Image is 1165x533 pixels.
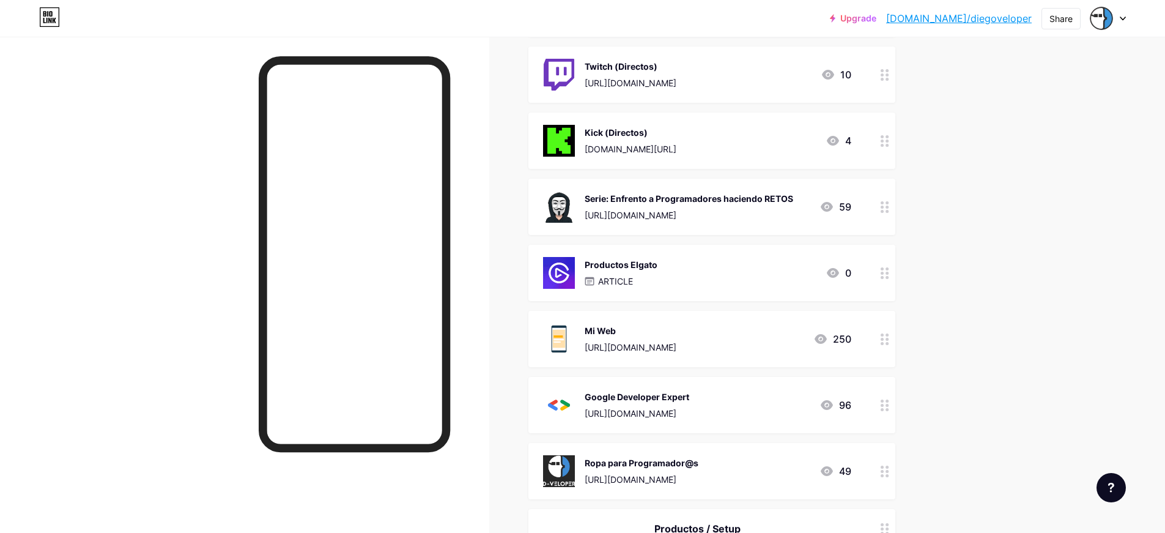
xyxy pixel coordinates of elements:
[543,455,575,487] img: Ropa para Programador@s
[585,192,793,205] div: Serie: Enfrento a Programadores haciendo RETOS
[826,266,851,280] div: 0
[543,389,575,421] img: Google Developer Expert
[585,126,676,139] div: Kick (Directos)
[543,59,575,91] img: Twitch (Directos)
[585,407,689,420] div: [URL][DOMAIN_NAME]
[813,332,851,346] div: 250
[585,341,676,354] div: [URL][DOMAIN_NAME]
[830,13,876,23] a: Upgrade
[585,209,793,222] div: [URL][DOMAIN_NAME]
[585,390,689,403] div: Google Developer Expert
[543,125,575,157] img: Kick (Directos)
[1049,12,1073,25] div: Share
[585,143,676,155] div: [DOMAIN_NAME][URL]
[543,257,575,289] img: Productos Elgato
[585,258,657,271] div: Productos Elgato
[543,191,575,223] img: Serie: Enfrento a Programadores haciendo RETOS
[585,473,698,486] div: [URL][DOMAIN_NAME]
[585,60,676,73] div: Twitch (Directos)
[598,275,633,288] p: ARTICLE
[886,11,1032,26] a: [DOMAIN_NAME]/diegoveloper
[821,67,851,82] div: 10
[543,323,575,355] img: Mi Web
[585,457,698,469] div: Ropa para Programador@s
[819,398,851,412] div: 96
[585,76,676,89] div: [URL][DOMAIN_NAME]
[1090,7,1113,30] img: Diego Velásquez
[585,324,676,337] div: Mi Web
[826,133,851,148] div: 4
[819,199,851,214] div: 59
[819,464,851,479] div: 49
